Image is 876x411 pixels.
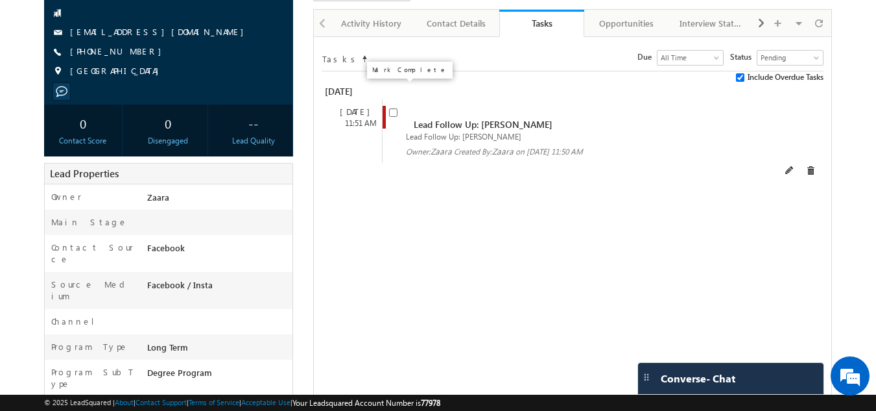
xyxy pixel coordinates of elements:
[51,216,128,228] label: Main Stage
[322,50,361,66] td: Tasks
[51,316,104,327] label: Channel
[661,373,735,384] span: Converse - Chat
[144,366,293,384] div: Degree Program
[372,66,447,73] div: Mark Complete
[406,132,521,142] span: Lead Follow Up: [PERSON_NAME]
[213,6,244,38] div: Minimize live chat window
[340,16,403,31] div: Activity History
[217,135,289,147] div: Lead Quality
[147,192,169,203] span: Zaara
[509,17,574,29] div: Tasks
[47,111,119,135] div: 0
[595,16,657,31] div: Opportunities
[322,84,381,99] div: [DATE]
[361,51,368,62] span: Sort Timeline
[669,10,754,37] a: Interview Status
[44,397,440,409] span: © 2025 LeadSquared | | | | |
[144,341,293,359] div: Long Term
[657,52,720,64] span: All Time
[217,111,289,135] div: --
[132,135,204,147] div: Disengaged
[328,106,382,118] div: [DATE]
[144,242,293,260] div: Facebook
[132,111,204,135] div: 0
[641,372,652,382] img: carter-drag
[431,145,452,156] span: Zaara
[47,135,119,147] div: Contact Score
[499,10,584,37] a: Tasks
[176,319,235,336] em: Start Chat
[67,68,218,85] div: Chat with us now
[406,147,454,156] span: Owner:
[70,65,165,78] span: [GEOGRAPHIC_DATA]
[657,50,724,66] a: All Time
[454,147,515,156] span: Created By:
[189,398,239,406] a: Terms of Service
[328,118,382,129] div: 11:51 AM
[144,279,293,297] div: Facebook / Insta
[329,10,414,37] a: Activity History
[50,167,119,180] span: Lead Properties
[17,120,237,308] textarea: Type your message and hit 'Enter'
[806,166,815,175] span: Delete
[136,398,187,406] a: Contact Support
[757,52,820,64] span: Pending
[51,279,135,302] label: Source Medium
[70,45,168,58] span: [PHONE_NUMBER]
[115,398,134,406] a: About
[748,71,823,83] span: Include Overdue Tasks
[584,10,669,37] a: Opportunities
[785,166,794,175] span: Edit
[515,147,583,156] span: on [DATE] 11:50 AM
[241,398,290,406] a: Acceptable Use
[757,50,823,66] a: Pending
[22,68,54,85] img: d_60004797649_company_0_60004797649
[730,51,757,63] span: Status
[637,51,657,63] span: Due
[292,398,440,408] span: Your Leadsquared Account Number is
[425,16,488,31] div: Contact Details
[414,118,552,131] span: Lead Follow Up: [PERSON_NAME]
[421,398,440,408] span: 77978
[492,145,514,156] span: Zaara
[414,10,499,37] a: Contact Details
[51,366,135,390] label: Program SubType
[70,26,250,37] a: [EMAIL_ADDRESS][DOMAIN_NAME]
[51,341,128,353] label: Program Type
[51,242,135,265] label: Contact Source
[680,16,742,31] div: Interview Status
[51,191,82,203] label: Owner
